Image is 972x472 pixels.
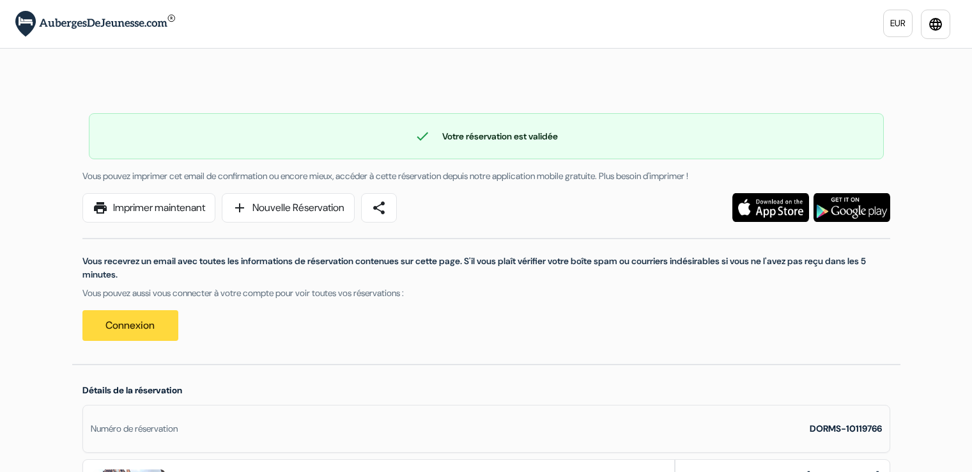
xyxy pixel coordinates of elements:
p: Vous recevrez un email avec toutes les informations de réservation contenues sur cette page. S'il... [82,255,890,281]
span: check [415,129,430,144]
img: AubergesDeJeunesse.com [15,11,175,37]
i: language [928,17,943,32]
p: Vous pouvez aussi vous connecter à votre compte pour voir toutes vos réservations : [82,287,890,300]
a: addNouvelle Réservation [222,193,355,223]
strong: DORMS-10119766 [810,423,882,434]
span: add [232,200,247,216]
img: Téléchargez l'application gratuite [814,193,890,222]
span: share [371,200,387,216]
a: EUR [883,10,913,37]
div: Votre réservation est validée [89,129,883,144]
a: language [921,10,950,39]
img: Téléchargez l'application gratuite [732,193,809,222]
span: Détails de la réservation [82,384,182,396]
span: print [93,200,108,216]
a: Connexion [82,310,178,341]
a: printImprimer maintenant [82,193,215,223]
div: Numéro de réservation [91,422,178,436]
a: share [361,193,397,223]
span: Vous pouvez imprimer cet email de confirmation ou encore mieux, accéder à cette réservation depui... [82,170,688,182]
